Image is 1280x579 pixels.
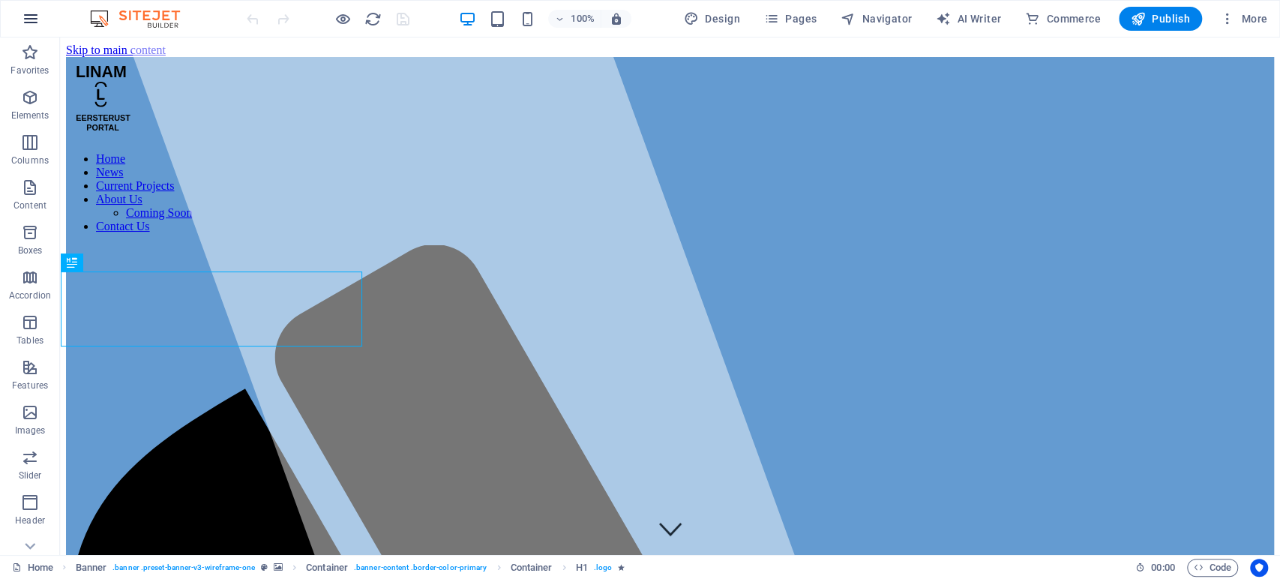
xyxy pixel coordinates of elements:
span: AI Writer [936,11,1001,26]
button: Click here to leave preview mode and continue editing [334,10,352,28]
p: Accordion [9,289,51,301]
span: Click to select. Double-click to edit [76,559,107,577]
p: Favorites [10,64,49,76]
button: Pages [758,7,823,31]
span: 00 00 [1151,559,1174,577]
span: Publish [1131,11,1190,26]
span: Design [684,11,740,26]
i: This element contains a background [274,563,283,571]
p: Features [12,379,48,391]
span: Code [1194,559,1231,577]
p: Columns [11,154,49,166]
span: : [1162,562,1164,573]
button: Commerce [1019,7,1107,31]
button: Navigator [835,7,918,31]
span: Click to select. Double-click to edit [306,559,348,577]
p: Boxes [18,244,43,256]
span: Click to select. Double-click to edit [511,559,553,577]
p: Images [15,424,46,436]
img: Editor Logo [86,10,199,28]
a: Click to cancel selection. Double-click to open Pages [12,559,53,577]
button: reload [364,10,382,28]
button: More [1214,7,1273,31]
i: Reload page [364,10,382,28]
p: Tables [16,334,43,346]
p: Slider [19,469,42,481]
p: Elements [11,109,49,121]
span: . banner .preset-banner-v3-wireframe-one [112,559,255,577]
i: Element contains an animation [618,563,625,571]
button: Code [1187,559,1238,577]
span: Commerce [1025,11,1101,26]
h6: 100% [571,10,595,28]
span: Click to select. Double-click to edit [576,559,588,577]
i: On resize automatically adjust zoom level to fit chosen device. [610,12,623,25]
button: 100% [548,10,601,28]
h6: Session time [1135,559,1175,577]
button: AI Writer [930,7,1007,31]
nav: breadcrumb [76,559,625,577]
span: . banner-content .border-color-primary [354,559,487,577]
button: Publish [1119,7,1202,31]
p: Header [15,514,45,526]
i: This element is a customizable preset [261,563,268,571]
a: Skip to main content [6,6,106,19]
button: Usercentrics [1250,559,1268,577]
button: Design [678,7,746,31]
span: More [1220,11,1267,26]
span: . logo [594,559,612,577]
span: Navigator [841,11,912,26]
span: Pages [764,11,817,26]
div: Design (Ctrl+Alt+Y) [678,7,746,31]
p: Content [13,199,46,211]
